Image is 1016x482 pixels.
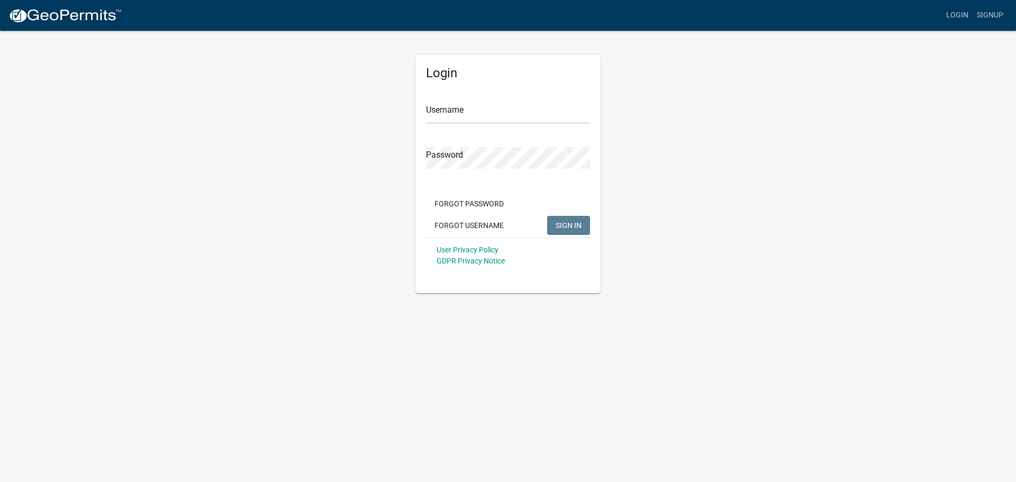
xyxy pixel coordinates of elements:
span: SIGN IN [556,221,582,229]
a: GDPR Privacy Notice [437,257,505,265]
h5: Login [426,66,590,81]
a: Signup [973,5,1008,25]
button: Forgot Password [426,194,512,213]
button: Forgot Username [426,216,512,235]
a: User Privacy Policy [437,245,498,254]
button: SIGN IN [547,216,590,235]
a: Login [942,5,973,25]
